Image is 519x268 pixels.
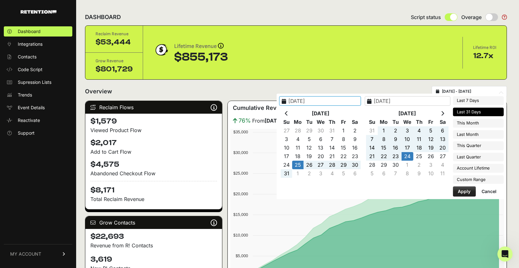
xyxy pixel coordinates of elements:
[292,144,304,152] td: 11
[425,118,437,126] th: Fr
[413,135,425,144] td: 11
[85,13,121,22] h2: DASHBOARD
[90,181,217,195] h4: $8,171
[292,118,304,126] th: Mo
[304,126,315,135] td: 29
[390,161,401,169] td: 30
[315,126,326,135] td: 30
[349,135,361,144] td: 9
[402,118,413,126] th: We
[366,135,378,144] td: 7
[4,52,72,62] a: Contacts
[281,152,292,161] td: 17
[425,126,437,135] td: 5
[378,126,390,135] td: 1
[326,135,338,144] td: 7
[437,118,449,126] th: Sa
[453,96,504,105] li: Last 7 Days
[402,169,413,178] td: 8
[90,116,217,126] h4: $1,579
[292,109,349,118] th: [DATE]
[21,10,56,14] img: Retention.com
[304,135,315,144] td: 5
[315,152,326,161] td: 20
[338,118,349,126] th: Fr
[413,152,425,161] td: 25
[437,135,449,144] td: 13
[233,212,248,217] text: $15,000
[366,126,378,135] td: 31
[281,169,292,178] td: 31
[4,103,72,113] a: Event Details
[413,161,425,169] td: 2
[18,92,32,98] span: Trends
[315,135,326,144] td: 6
[304,169,315,178] td: 2
[18,79,51,85] span: Supression Lists
[10,251,41,257] span: MY ACCOUNT
[453,130,504,139] li: Last Month
[437,169,449,178] td: 11
[326,152,338,161] td: 21
[281,118,292,126] th: Su
[413,144,425,152] td: 18
[281,144,292,152] td: 10
[90,170,217,177] div: Abandoned Checkout Flow
[437,152,449,161] td: 27
[402,144,413,152] td: 17
[4,115,72,125] a: Reactivate
[304,161,315,169] td: 26
[453,119,504,128] li: This Month
[18,130,35,136] span: Support
[349,161,361,169] td: 30
[413,126,425,135] td: 4
[315,144,326,152] td: 13
[366,152,378,161] td: 21
[95,58,133,64] div: Grow Revenue
[292,161,304,169] td: 25
[425,161,437,169] td: 3
[153,42,169,58] img: dollar-coin-05c43ed7efb7bc0c12610022525b4bbbb207c7efeef5aecc26f025e68dcafac9.png
[338,161,349,169] td: 29
[18,54,36,60] span: Contacts
[265,117,304,124] strong: [DATE] - [DATE]
[90,231,217,242] h4: $22,693
[233,150,248,155] text: $30,000
[90,242,217,249] p: Revenue from R! Contacts
[338,152,349,161] td: 22
[366,169,378,178] td: 5
[390,126,401,135] td: 2
[378,135,390,144] td: 8
[453,153,504,162] li: Last Quarter
[233,104,291,112] h3: Cumulative Revenue
[338,135,349,144] td: 8
[366,144,378,152] td: 14
[90,159,217,170] h4: $4,575
[85,87,112,96] h2: Overview
[326,169,338,178] td: 4
[437,161,449,169] td: 4
[425,135,437,144] td: 12
[85,216,222,229] div: Grow Contacts
[378,152,390,161] td: 22
[378,118,390,126] th: Mo
[453,141,504,150] li: This Quarter
[453,164,504,173] li: Account Lifetime
[90,138,217,148] h4: $2,017
[425,144,437,152] td: 19
[252,117,304,124] span: From
[236,253,248,258] text: $5,000
[4,26,72,37] a: Dashboard
[338,169,349,178] td: 5
[411,13,441,21] span: Script status
[473,51,496,61] div: 12.7x
[349,144,361,152] td: 16
[239,116,251,125] span: 76%
[281,126,292,135] td: 27
[18,41,43,47] span: Integrations
[437,144,449,152] td: 20
[4,64,72,75] a: Code Script
[304,144,315,152] td: 12
[4,39,72,49] a: Integrations
[338,126,349,135] td: 1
